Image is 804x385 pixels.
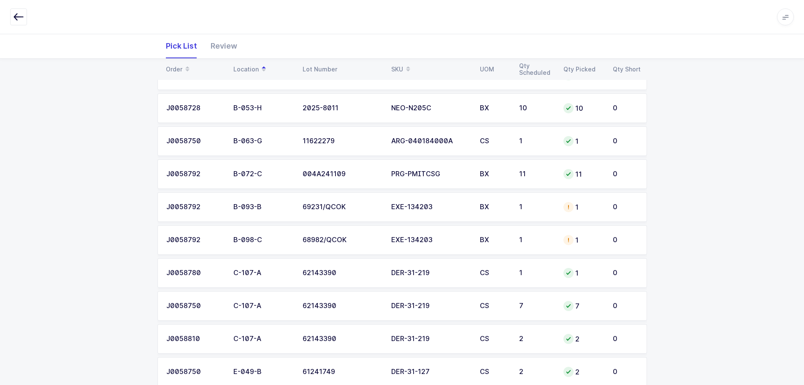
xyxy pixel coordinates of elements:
[166,269,223,277] div: J0058780
[391,104,470,112] div: NEO-N205C
[563,169,603,179] div: 11
[391,137,470,145] div: ARG-040184000A
[166,236,223,244] div: J0058792
[519,104,553,112] div: 10
[166,137,223,145] div: J0058750
[303,104,381,112] div: 2025-8011
[519,335,553,343] div: 2
[563,136,603,146] div: 1
[563,367,603,377] div: 2
[613,66,642,73] div: Qty Short
[233,104,292,112] div: B-053-H
[480,66,509,73] div: UOM
[166,203,223,211] div: J0058792
[303,335,381,343] div: 62143390
[480,170,509,178] div: BX
[391,302,470,310] div: DER-31-219
[391,269,470,277] div: DER-31-219
[480,104,509,112] div: BX
[519,236,553,244] div: 1
[563,334,603,344] div: 2
[159,34,204,58] div: Pick List
[563,235,603,245] div: 1
[303,269,381,277] div: 62143390
[480,335,509,343] div: CS
[166,335,223,343] div: J0058810
[519,203,553,211] div: 1
[480,302,509,310] div: CS
[613,137,638,145] div: 0
[166,170,223,178] div: J0058792
[233,62,292,76] div: Location
[480,137,509,145] div: CS
[391,368,470,376] div: DER-31-127
[391,170,470,178] div: PRG-PMITCSG
[613,170,638,178] div: 0
[233,302,292,310] div: C-107-A
[519,137,553,145] div: 1
[303,302,381,310] div: 62143390
[563,66,603,73] div: Qty Picked
[166,62,223,76] div: Order
[480,269,509,277] div: CS
[233,368,292,376] div: E-049-B
[480,203,509,211] div: BX
[480,236,509,244] div: BX
[204,34,244,58] div: Review
[613,203,638,211] div: 0
[613,269,638,277] div: 0
[233,137,292,145] div: B-063-G
[166,368,223,376] div: J0058750
[519,368,553,376] div: 2
[233,203,292,211] div: B-093-B
[166,104,223,112] div: J0058728
[563,268,603,278] div: 1
[303,203,381,211] div: 69231/QCOK
[613,335,638,343] div: 0
[563,301,603,311] div: 7
[233,170,292,178] div: B-072-C
[480,368,509,376] div: CS
[391,62,470,76] div: SKU
[613,302,638,310] div: 0
[166,302,223,310] div: J0058750
[303,137,381,145] div: 11622279
[303,368,381,376] div: 61241749
[233,335,292,343] div: C-107-A
[519,63,553,76] div: Qty Scheduled
[519,269,553,277] div: 1
[391,236,470,244] div: EXE-134203
[563,202,603,212] div: 1
[613,368,638,376] div: 0
[233,236,292,244] div: B-098-C
[391,335,470,343] div: DER-31-219
[303,66,381,73] div: Lot Number
[303,236,381,244] div: 68982/QCOK
[391,203,470,211] div: EXE-134203
[563,103,603,113] div: 10
[519,170,553,178] div: 11
[303,170,381,178] div: 004A241109
[613,236,638,244] div: 0
[233,269,292,277] div: C-107-A
[613,104,638,112] div: 0
[519,302,553,310] div: 7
